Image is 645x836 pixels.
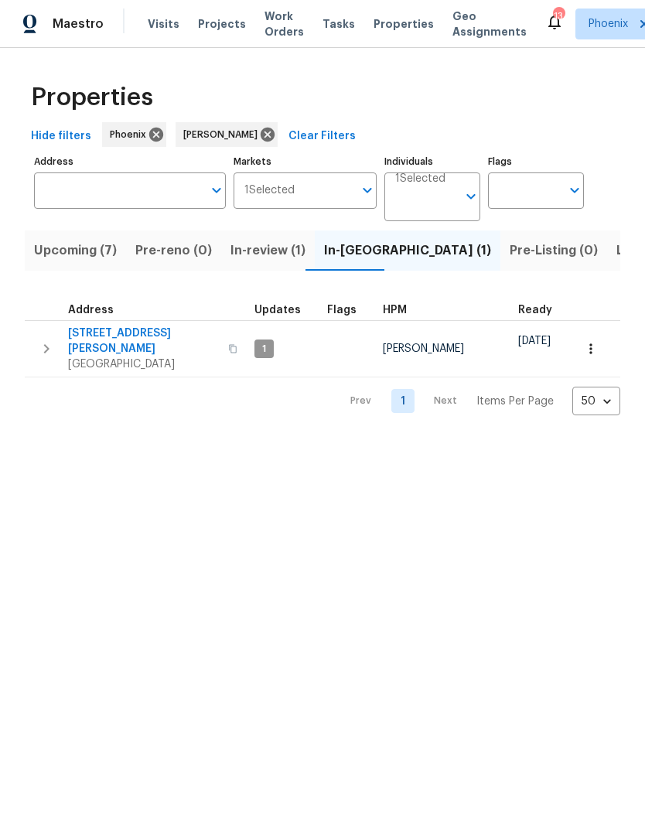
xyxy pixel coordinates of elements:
[324,241,491,262] span: In-[GEOGRAPHIC_DATA] (1)
[206,180,227,202] button: Open
[256,343,272,357] span: 1
[25,123,97,152] button: Hide filters
[518,305,552,316] span: Ready
[553,9,564,25] div: 13
[374,17,434,32] span: Properties
[510,241,598,262] span: Pre-Listing (0)
[282,123,362,152] button: Clear Filters
[518,336,551,347] span: [DATE]
[234,158,377,167] label: Markets
[327,305,357,316] span: Flags
[31,90,153,106] span: Properties
[148,17,179,32] span: Visits
[391,390,415,414] a: Goto page 1
[254,305,301,316] span: Updates
[183,128,264,143] span: [PERSON_NAME]
[34,158,226,167] label: Address
[322,19,355,30] span: Tasks
[53,17,104,32] span: Maestro
[476,394,554,410] p: Items Per Page
[68,326,219,357] span: [STREET_ADDRESS][PERSON_NAME]
[564,180,585,202] button: Open
[383,344,464,355] span: [PERSON_NAME]
[384,158,480,167] label: Individuals
[135,241,212,262] span: Pre-reno (0)
[264,9,304,40] span: Work Orders
[244,185,295,198] span: 1 Selected
[230,241,305,262] span: In-review (1)
[518,305,566,316] div: Earliest renovation start date (first business day after COE or Checkout)
[288,128,356,147] span: Clear Filters
[452,9,527,40] span: Geo Assignments
[110,128,152,143] span: Phoenix
[589,17,628,32] span: Phoenix
[383,305,407,316] span: HPM
[198,17,246,32] span: Projects
[336,387,620,416] nav: Pagination Navigation
[357,180,378,202] button: Open
[460,186,482,208] button: Open
[395,173,445,186] span: 1 Selected
[68,357,219,373] span: [GEOGRAPHIC_DATA]
[68,305,114,316] span: Address
[572,382,620,422] div: 50
[31,128,91,147] span: Hide filters
[176,123,278,148] div: [PERSON_NAME]
[488,158,584,167] label: Flags
[34,241,117,262] span: Upcoming (7)
[102,123,166,148] div: Phoenix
